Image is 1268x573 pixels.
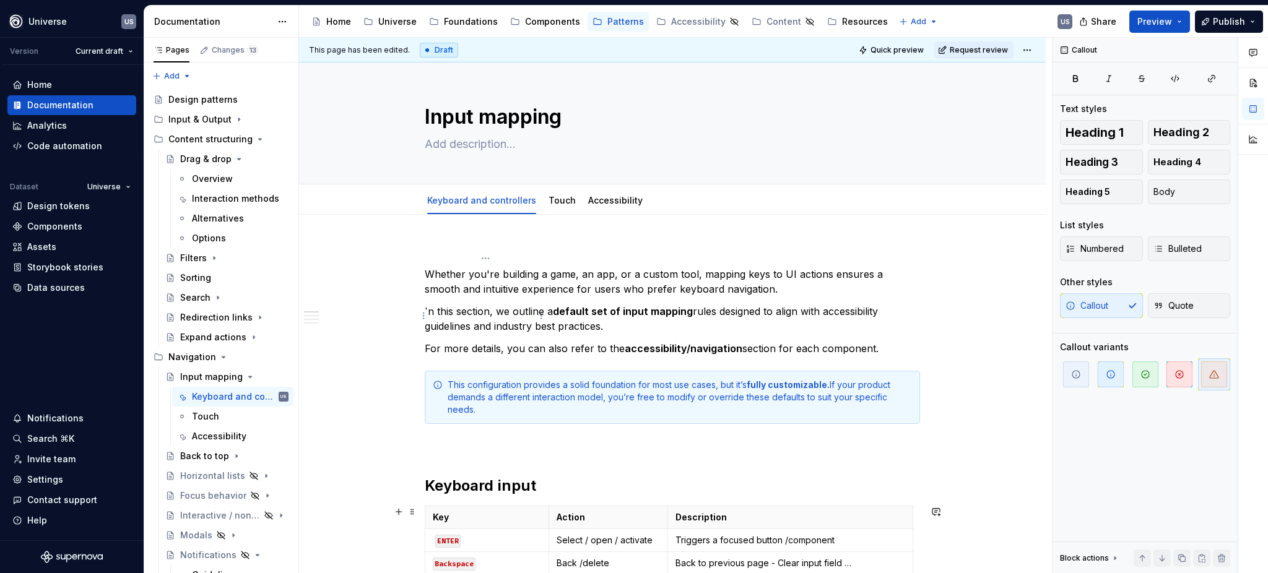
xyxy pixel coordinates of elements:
[675,511,905,523] p: Description
[822,12,893,32] a: Resources
[7,237,136,257] a: Assets
[160,525,293,545] a: Modals
[424,12,503,32] a: Foundations
[9,14,24,29] img: 87d06435-c97f-426c-aa5d-5eb8acd3d8b3.png
[180,470,245,482] div: Horizontal lists
[7,470,136,489] a: Settings
[675,534,905,546] p: Triggers a focused button /component
[553,305,693,317] strong: default set of input mapping
[27,140,102,152] div: Code automation
[7,136,136,156] a: Code automation
[7,429,136,449] button: Search ⌘K
[27,261,103,274] div: Storybook stories
[651,12,744,32] a: Accessibility
[1129,11,1190,33] button: Preview
[87,182,121,192] span: Universe
[1195,11,1263,33] button: Publish
[425,476,920,496] h2: Keyboard input
[154,45,189,55] div: Pages
[82,178,136,196] button: Universe
[27,453,76,465] div: Invite team
[435,535,461,548] code: ENTER
[149,110,293,129] div: Input & Output
[607,15,644,28] div: Patterns
[934,41,1014,59] button: Request review
[76,46,123,56] span: Current draft
[2,8,141,35] button: UniverseUS
[1060,120,1143,145] button: Heading 1
[160,545,293,565] a: Notifications
[27,79,52,91] div: Home
[160,466,293,486] a: Horizontal lists
[557,557,660,569] p: Back /delete
[549,195,576,205] a: Touch
[7,511,136,530] button: Help
[433,558,475,571] code: Backspace
[378,15,417,28] div: Universe
[1153,186,1175,198] span: Body
[911,17,926,27] span: Add
[180,371,243,383] div: Input mapping
[27,412,84,424] div: Notifications
[192,232,226,244] div: Options
[1060,150,1143,174] button: Heading 3
[160,486,293,506] a: Focus behavior
[160,506,293,525] a: Interactive / non-interactive
[1148,120,1231,145] button: Heading 2
[425,304,920,334] p: In this section, we outline a rules designed to align with accessibility guidelines and industry ...
[172,189,293,209] a: Interaction methods
[192,212,244,225] div: Alternatives
[766,15,801,28] div: Content
[425,341,920,356] p: For more details, you can also refer to the section for each component.
[27,433,74,445] div: Search ⌘K
[28,15,67,28] div: Universe
[27,99,93,111] div: Documentation
[168,133,253,145] div: Content structuring
[10,46,38,56] div: Version
[149,67,195,85] button: Add
[1061,17,1070,27] div: US
[1060,103,1107,115] div: Text styles
[160,288,293,308] a: Search
[505,12,585,32] a: Components
[192,430,246,442] div: Accessibility
[1060,179,1143,204] button: Heading 5
[444,15,498,28] div: Foundations
[192,173,233,185] div: Overview
[27,473,63,486] div: Settings
[1060,219,1104,231] div: List styles
[1148,179,1231,204] button: Body
[192,192,279,205] div: Interaction methods
[427,195,536,205] a: Keyboard and controllers
[7,217,136,236] a: Components
[160,308,293,327] a: Redirection links
[247,45,258,55] span: 13
[358,12,422,32] a: Universe
[149,347,293,367] div: Navigation
[675,557,905,569] p: Back to previous page - Clear input field …
[149,90,293,110] a: Design patterns
[433,511,541,523] p: Key
[124,17,134,27] div: US
[180,311,253,324] div: Redirection links
[41,551,103,563] svg: Supernova Logo
[192,410,219,423] div: Touch
[306,12,356,32] a: Home
[27,494,97,506] div: Contact support
[180,529,212,541] div: Modals
[671,15,726,28] div: Accessibility
[160,446,293,466] a: Back to top
[425,267,920,296] p: Whether you're building a game, an app, or a custom tool, mapping keys to UI actions ensures a sm...
[168,351,216,363] div: Navigation
[1066,156,1118,168] span: Heading 3
[842,15,888,28] div: Resources
[525,15,580,28] div: Components
[1153,156,1201,168] span: Heading 4
[27,514,47,527] div: Help
[7,75,136,95] a: Home
[172,209,293,228] a: Alternatives
[168,113,232,126] div: Input & Output
[27,241,56,253] div: Assets
[168,93,238,106] div: Design patterns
